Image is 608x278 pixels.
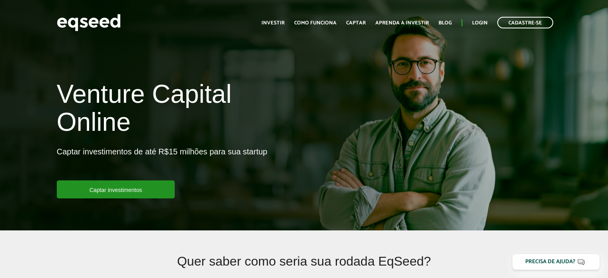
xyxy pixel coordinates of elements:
[294,20,337,26] a: Como funciona
[57,12,121,33] img: EqSeed
[497,17,553,28] a: Cadastre-se
[375,20,429,26] a: Aprenda a investir
[57,147,267,180] p: Captar investimentos de até R$15 milhões para sua startup
[472,20,488,26] a: Login
[439,20,452,26] a: Blog
[57,80,298,140] h1: Venture Capital Online
[261,20,285,26] a: Investir
[346,20,366,26] a: Captar
[57,180,175,198] a: Captar investimentos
